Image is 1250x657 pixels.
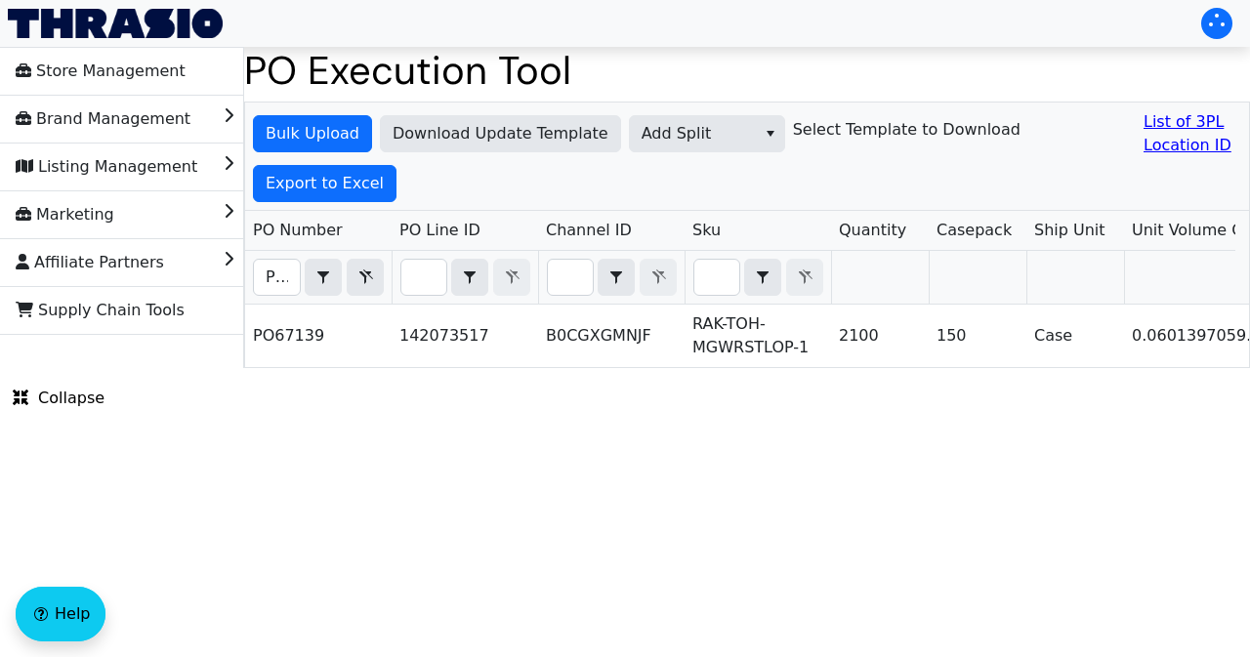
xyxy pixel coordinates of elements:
span: Choose Operator [305,259,342,296]
td: 2100 [831,305,929,367]
span: Export to Excel [266,172,384,195]
img: Thrasio Logo [8,9,223,38]
input: Filter [694,260,739,295]
input: Filter [548,260,593,295]
th: Filter [538,251,685,305]
button: Clear [347,259,384,296]
span: Ship Unit [1034,219,1105,242]
td: B0CGXGMNJF [538,305,685,367]
span: Bulk Upload [266,122,359,145]
td: 150 [929,305,1026,367]
span: Collapse [13,387,104,410]
span: Listing Management [16,151,197,183]
button: select [452,260,487,295]
span: Choose Operator [744,259,781,296]
button: Bulk Upload [253,115,372,152]
span: PO Line ID [399,219,480,242]
input: Filter [401,260,446,295]
h1: PO Execution Tool [244,47,1250,94]
button: select [599,260,634,295]
button: select [745,260,780,295]
span: Help [55,602,90,626]
input: Filter [254,260,300,295]
span: Casepack [937,219,1012,242]
td: RAK-TOH-MGWRSTLOP-1 [685,305,831,367]
th: Filter [245,251,392,305]
span: Affiliate Partners [16,247,164,278]
th: Filter [392,251,538,305]
button: Help floatingactionbutton [16,587,105,641]
td: 142073517 [392,305,538,367]
h6: Select Template to Download [793,120,1021,139]
th: Filter [685,251,831,305]
span: Channel ID [546,219,632,242]
button: Export to Excel [253,165,396,202]
span: Choose Operator [451,259,488,296]
td: PO67139 [245,305,392,367]
button: select [756,116,784,151]
span: PO Number [253,219,343,242]
span: Supply Chain Tools [16,295,185,326]
span: Brand Management [16,103,190,135]
button: Download Update Template [380,115,621,152]
td: Case [1026,305,1124,367]
span: Sku [692,219,721,242]
span: Download Update Template [393,122,608,145]
span: Add Split [642,122,744,145]
span: Choose Operator [598,259,635,296]
span: Store Management [16,56,186,87]
a: List of 3PL Location ID [1144,110,1241,157]
button: select [306,260,341,295]
span: Quantity [839,219,906,242]
span: Marketing [16,199,114,230]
